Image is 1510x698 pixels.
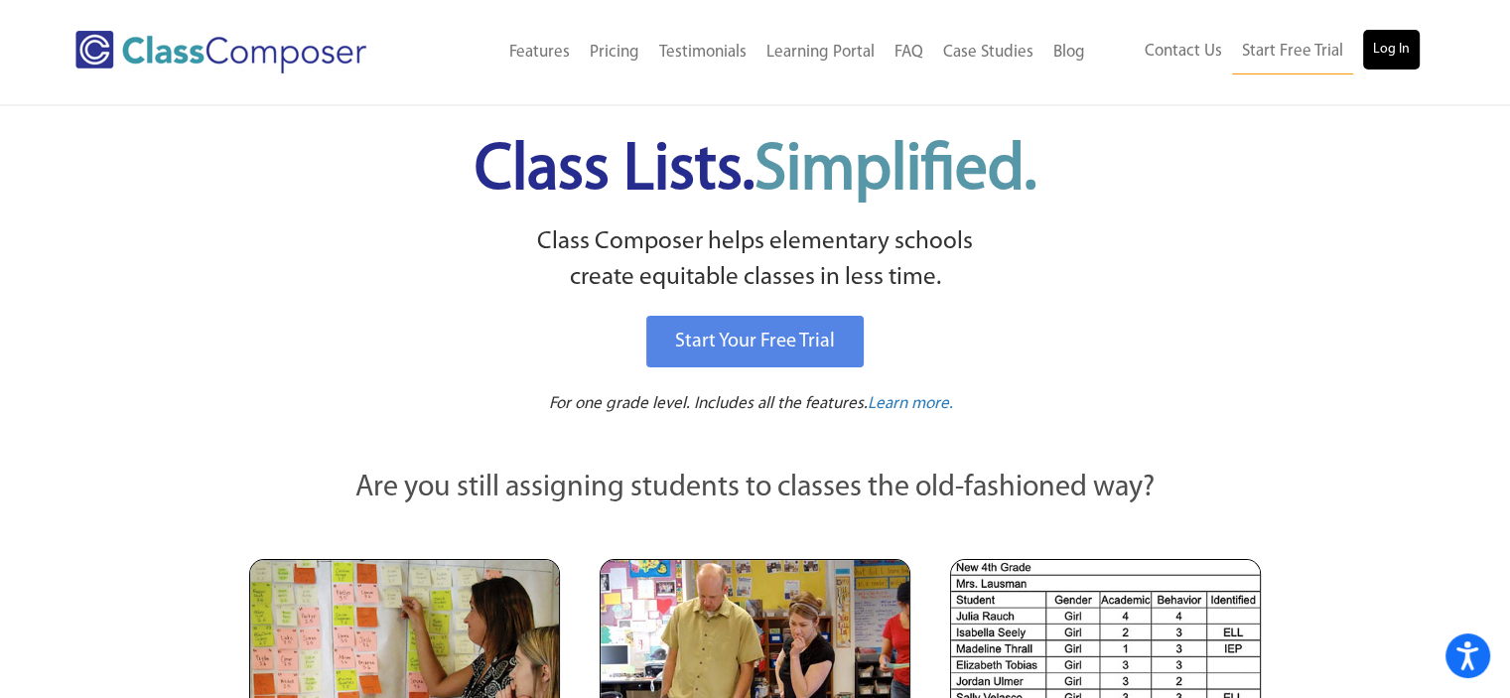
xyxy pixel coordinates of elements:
a: Start Your Free Trial [646,316,864,367]
p: Are you still assigning students to classes the old-fashioned way? [249,467,1262,510]
span: Learn more. [868,395,953,412]
a: Start Free Trial [1232,30,1353,74]
a: Testimonials [649,31,756,74]
a: Log In [1363,30,1420,70]
p: Class Composer helps elementary schools create equitable classes in less time. [246,224,1265,297]
a: Case Studies [933,31,1043,74]
span: For one grade level. Includes all the features. [549,395,868,412]
span: Start Your Free Trial [675,332,835,351]
span: Class Lists. [475,139,1036,204]
a: Features [499,31,580,74]
a: FAQ [885,31,933,74]
img: Class Composer [75,31,366,73]
a: Learn more. [868,392,953,417]
nav: Header Menu [1095,30,1420,74]
a: Blog [1043,31,1095,74]
nav: Header Menu [430,31,1094,74]
a: Learning Portal [756,31,885,74]
a: Pricing [580,31,649,74]
a: Contact Us [1135,30,1232,73]
span: Simplified. [755,139,1036,204]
